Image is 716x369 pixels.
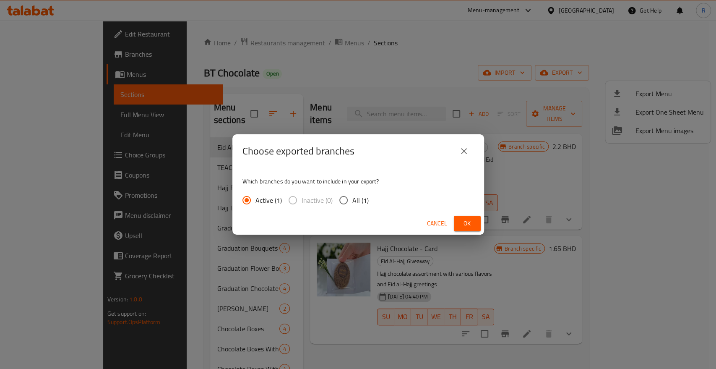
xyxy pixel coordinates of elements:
[242,144,354,158] h2: Choose exported branches
[255,195,282,205] span: Active (1)
[461,218,474,229] span: Ok
[424,216,450,231] button: Cancel
[302,195,333,205] span: Inactive (0)
[242,177,474,186] p: Which branches do you want to include in your export?
[454,216,481,231] button: Ok
[454,141,474,161] button: close
[427,218,447,229] span: Cancel
[352,195,369,205] span: All (1)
